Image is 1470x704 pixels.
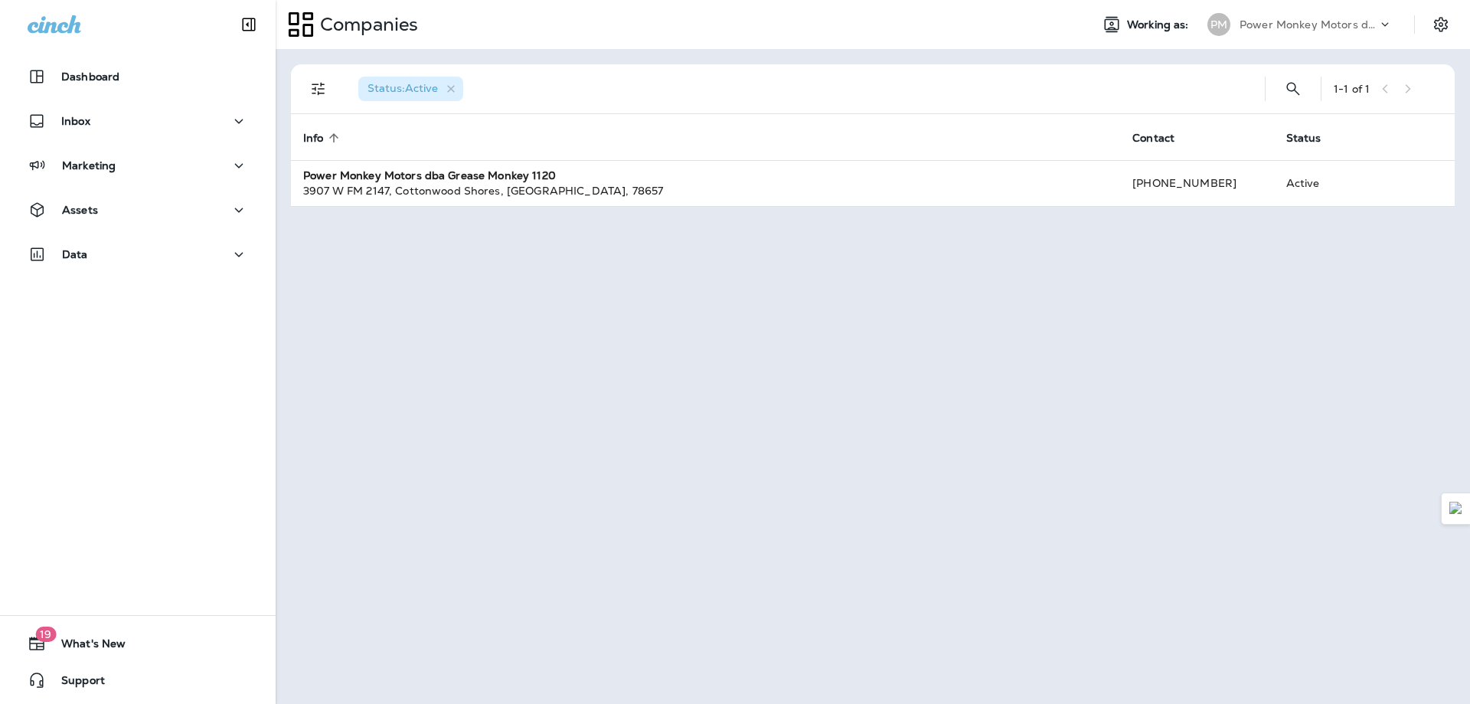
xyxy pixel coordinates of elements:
[303,169,556,182] strong: Power Monkey Motors dba Grease Monkey 1120
[1278,74,1308,104] button: Search Companies
[1334,83,1370,95] div: 1 - 1 of 1
[15,665,260,696] button: Support
[303,132,324,145] span: Info
[61,115,90,127] p: Inbox
[15,106,260,136] button: Inbox
[1427,11,1455,38] button: Settings
[227,9,270,40] button: Collapse Sidebar
[15,195,260,225] button: Assets
[1207,13,1230,36] div: PM
[62,159,116,172] p: Marketing
[15,150,260,181] button: Marketing
[1449,502,1463,516] img: Detect Auto
[62,248,88,260] p: Data
[1132,131,1194,145] span: Contact
[1286,132,1321,145] span: Status
[62,204,98,216] p: Assets
[303,131,344,145] span: Info
[303,74,334,104] button: Filters
[1274,160,1372,206] td: Active
[358,77,463,101] div: Status:Active
[35,627,56,642] span: 19
[303,183,1108,198] div: 3907 W FM 2147 , Cottonwood Shores , [GEOGRAPHIC_DATA] , 78657
[15,239,260,270] button: Data
[1132,132,1174,145] span: Contact
[1286,131,1341,145] span: Status
[15,628,260,659] button: 19What's New
[1120,160,1273,206] td: [PHONE_NUMBER]
[367,81,438,95] span: Status : Active
[46,637,126,656] span: What's New
[1127,18,1192,31] span: Working as:
[314,13,418,36] p: Companies
[15,61,260,92] button: Dashboard
[46,674,105,693] span: Support
[61,70,119,83] p: Dashboard
[1240,18,1377,31] p: Power Monkey Motors dba Grease Monkey 1120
